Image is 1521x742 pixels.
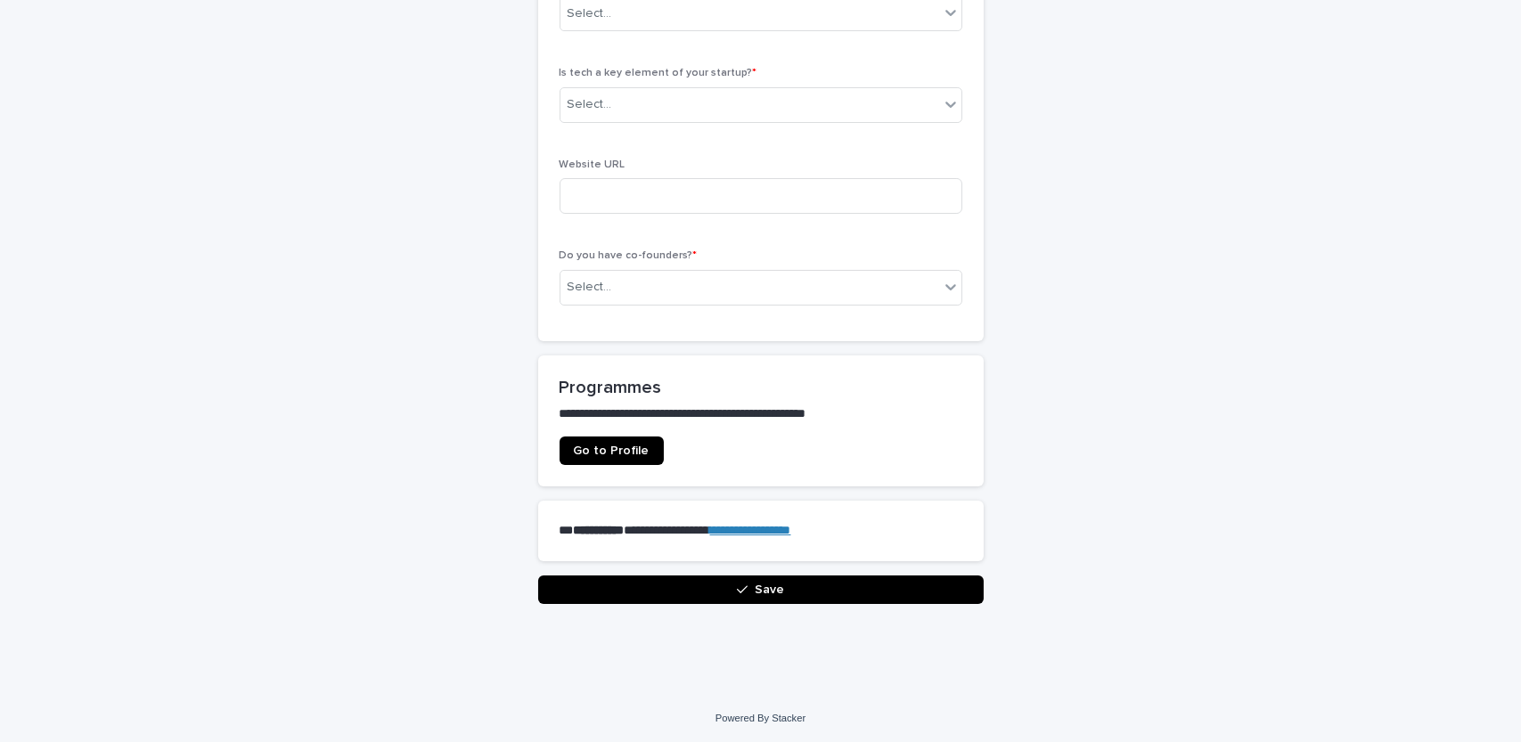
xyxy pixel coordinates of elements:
a: Go to Profile [560,436,664,465]
button: Save [538,575,984,604]
div: Select... [568,278,612,297]
span: Do you have co-founders? [560,250,698,261]
span: Go to Profile [574,444,650,457]
span: Website URL [560,159,626,170]
h2: Programmes [560,377,962,398]
a: Powered By Stacker [716,713,805,723]
div: Select... [568,95,612,114]
span: Save [755,583,784,596]
span: Is tech a key element of your startup? [560,68,757,78]
div: Select... [568,4,612,23]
